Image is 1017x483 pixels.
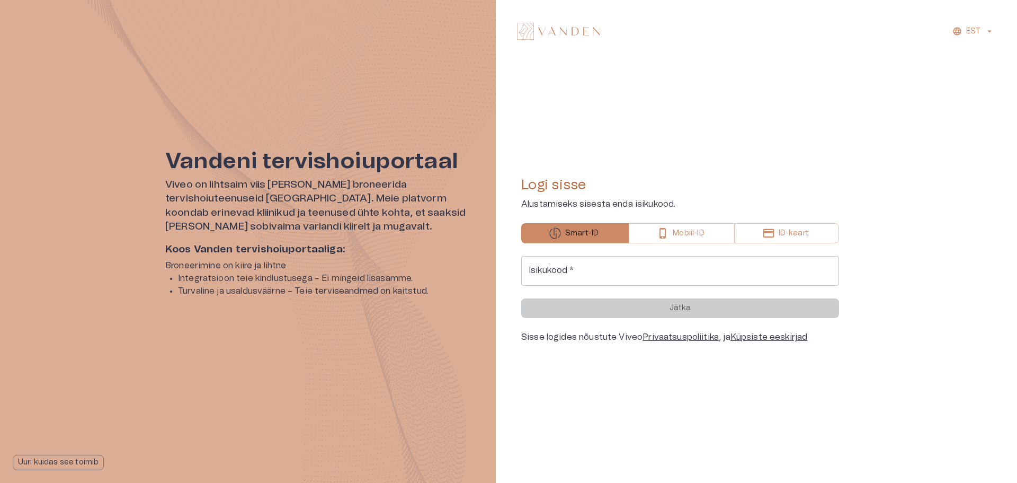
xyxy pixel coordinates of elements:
[18,457,99,468] p: Uuri kuidas see toimib
[521,223,629,243] button: Smart-ID
[13,455,104,470] button: Uuri kuidas see toimib
[730,333,808,341] a: Küpsiste eeskirjad
[779,228,809,239] p: ID-kaart
[934,435,1017,464] iframe: Help widget launcher
[521,331,839,344] div: Sisse logides nõustute Viveo , ja
[521,198,839,210] p: Alustamiseks sisesta enda isikukood.
[951,24,996,39] button: EST
[673,228,704,239] p: Mobiil-ID
[643,333,719,341] a: Privaatsuspoliitika
[521,177,839,194] h4: Logi sisse
[735,223,839,243] button: ID-kaart
[565,228,599,239] p: Smart-ID
[966,26,980,37] p: EST
[517,23,600,40] img: Vanden logo
[629,223,734,243] button: Mobiil-ID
